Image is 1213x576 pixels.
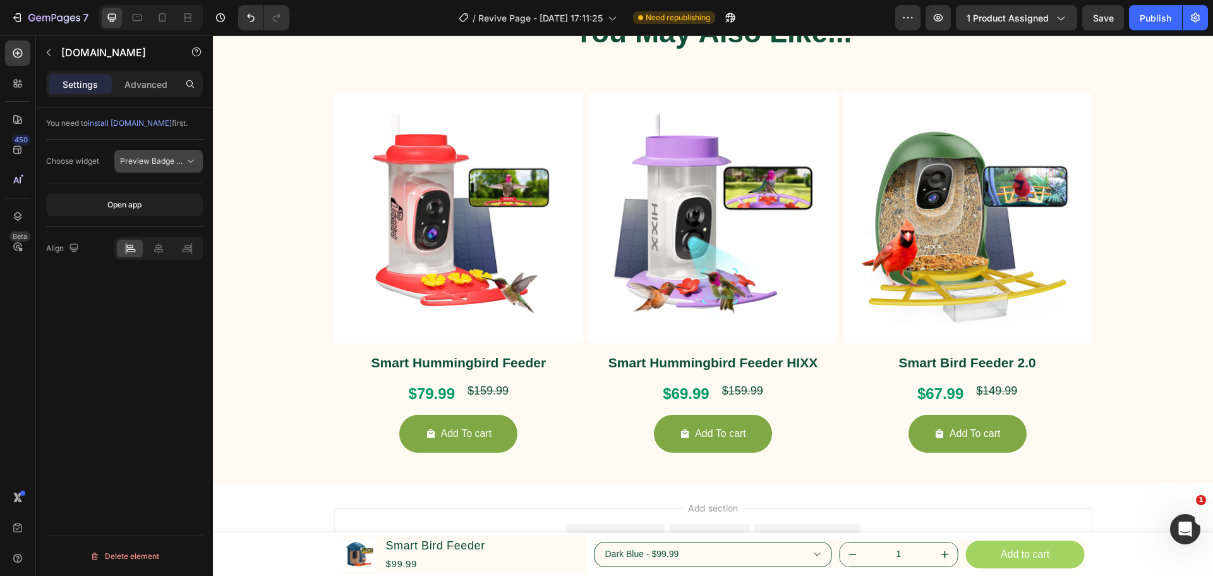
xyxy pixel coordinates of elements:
[120,156,200,166] span: Preview Badge (Stars)
[762,347,806,364] div: $149.99
[653,507,720,531] input: quantity
[463,494,529,508] div: Generate layout
[753,505,872,534] button: Add to cart
[1093,13,1114,23] span: Save
[186,379,305,417] button: Add To cart
[46,240,81,257] div: Align
[375,317,625,337] h2: Smart Hummingbird Feeder HIXX
[956,5,1077,30] button: 1 product assigned
[788,510,836,529] div: Add to cart
[470,466,530,479] span: Add section
[46,156,99,167] div: Choose widget
[737,389,788,408] div: Add To cart
[627,507,653,531] button: decrement
[1082,5,1124,30] button: Save
[90,549,159,564] div: Delete element
[88,118,172,128] span: install [DOMAIN_NAME]
[63,78,98,91] p: Settings
[967,11,1049,25] span: 1 product assigned
[121,317,371,337] h2: Smart Hummingbird Feeder
[107,199,142,211] div: Open app
[238,5,289,30] div: Undo/Redo
[1170,514,1200,544] iframe: Intercom live chat
[46,546,203,567] button: Delete element
[46,118,203,129] div: You need to first.
[696,379,814,417] button: Add To cart
[228,389,279,408] div: Add To cart
[83,10,88,25] p: 7
[1140,11,1171,25] div: Publish
[46,193,203,216] button: Open app
[703,347,752,369] div: $67.99
[1129,5,1182,30] button: Publish
[646,12,710,23] span: Need republishing
[9,231,30,242] div: Beta
[375,58,625,307] a: Smart Hummingbird Feeder HIXX
[5,5,94,30] button: 7
[508,347,552,364] div: $159.99
[61,45,169,60] p: Judge.me
[482,389,533,408] div: Add To cart
[556,494,633,508] div: Add blank section
[473,11,476,25] span: /
[441,379,559,417] button: Add To cart
[449,347,497,369] div: $69.99
[720,507,745,531] button: increment
[121,58,371,307] a: Smart Hummingbird Feeder
[12,135,30,145] div: 450
[478,11,603,25] span: Revive Page - [DATE] 17:11:25
[364,494,440,508] div: Choose templates
[124,78,167,91] p: Advanced
[114,150,203,173] button: Preview Badge (Stars)
[195,347,243,369] div: $79.99
[630,58,879,307] a: Smart Bird Feeder 2.0
[213,35,1213,576] iframe: Design area
[1196,495,1206,505] span: 1
[630,317,879,337] h2: Smart Bird Feeder 2.0
[253,347,297,364] div: $159.99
